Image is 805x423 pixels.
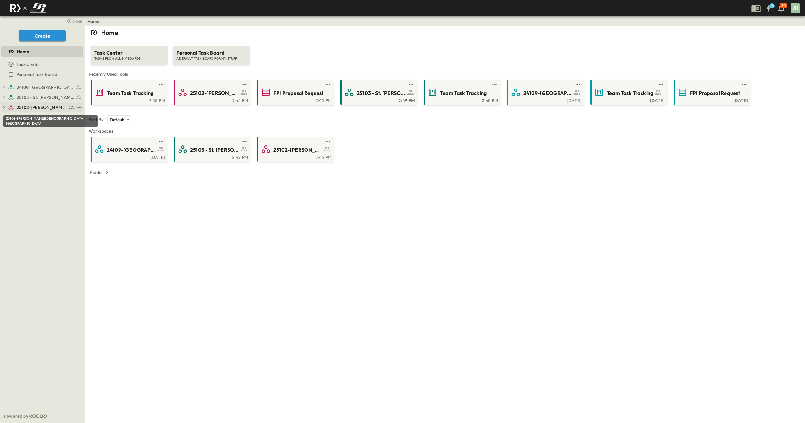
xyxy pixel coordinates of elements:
p: 30 [781,3,786,8]
button: JH [790,3,801,14]
a: 7:45 PM [258,97,332,102]
a: Task Center [1,60,82,69]
span: Task Center [16,61,40,68]
a: Team Task Tracking [92,87,165,97]
span: FPI Proposal Request [690,89,740,97]
span: Team Task Tracking [107,89,153,97]
div: Personal Task Boardtest [1,69,83,79]
span: FPI Proposal Request [273,89,323,97]
div: JH [791,3,800,13]
button: test [574,81,582,89]
a: 7:45 PM [175,97,248,102]
p: Hidden [90,169,104,176]
span: 25103 - St. [PERSON_NAME] Phase 2 [357,89,405,97]
a: 25103 - St. [PERSON_NAME] Phase 2 [342,87,415,97]
span: close [72,18,82,24]
button: test [407,81,415,89]
button: 9 [762,3,775,14]
a: Home [87,18,100,24]
a: Home [1,47,82,56]
button: test [76,104,83,111]
span: TASKS FROM ALL MY BOARDS [94,57,164,61]
span: Team Task Tracking [440,89,487,97]
div: 24109-St. Teresa of Calcutta Parish Halltest [1,82,83,92]
button: test [324,138,332,145]
div: 25102-Christ The Redeemer Anglican Churchtest [1,102,83,112]
button: test [241,138,248,145]
div: 25103 - St. [PERSON_NAME] Phase 2test [1,92,83,102]
button: test [491,81,498,89]
span: Workspaces [89,128,801,134]
a: [DATE] [508,97,582,102]
span: A DEFAULT TASK BOARD FOR MY STUFF [176,57,246,61]
a: 25102-[PERSON_NAME][DEMOGRAPHIC_DATA][GEOGRAPHIC_DATA] [175,87,248,97]
span: 25102-[PERSON_NAME][DEMOGRAPHIC_DATA][GEOGRAPHIC_DATA] [190,89,239,97]
span: 25103 - St. [PERSON_NAME] Phase 2 [190,146,239,154]
a: Team Task Tracking [425,87,498,97]
a: 7:45 PM [258,154,332,159]
a: 7:48 PM [92,97,165,102]
a: 24109-[GEOGRAPHIC_DATA][PERSON_NAME] [508,87,582,97]
span: 25102-[PERSON_NAME][DEMOGRAPHIC_DATA][GEOGRAPHIC_DATA] [273,146,322,154]
a: 25102-[PERSON_NAME][DEMOGRAPHIC_DATA][GEOGRAPHIC_DATA] [258,144,332,154]
span: Recently Used Tools [89,71,801,77]
button: test [157,81,165,89]
a: 25103 - St. [PERSON_NAME] Phase 2 [8,93,82,102]
button: test [324,81,332,89]
a: 24109-St. Teresa of Calcutta Parish Hall [8,83,82,92]
button: test [657,81,665,89]
a: [DATE] [675,97,748,102]
a: Personal Task BoardA DEFAULT TASK BOARD FOR MY STUFF [172,39,250,65]
a: Team Task Tracking [592,87,665,97]
a: FPI Proposal Request [258,87,332,97]
a: 25102-Christ The Redeemer Anglican Church [8,103,74,112]
button: test [157,138,165,145]
a: 2:49 PM [342,97,415,102]
a: 2:49 PM [175,154,248,159]
span: Task Center [94,49,164,57]
img: c8d7d1ed905e502e8f77bf7063faec64e13b34fdb1f2bdd94b0e311fc34f8000.png [8,2,48,15]
span: Personal Task Board [16,71,57,78]
h6: 9 [771,3,773,8]
div: Default [107,115,132,124]
button: Hidden [87,168,113,177]
p: Default [110,117,124,123]
span: Home [17,48,29,55]
a: [DATE] [92,154,165,159]
div: 25102-[PERSON_NAME][DEMOGRAPHIC_DATA][GEOGRAPHIC_DATA] [3,115,98,127]
span: 25103 - St. [PERSON_NAME] Phase 2 [17,94,74,100]
span: 24109-[GEOGRAPHIC_DATA][PERSON_NAME] [107,146,156,154]
button: test [241,81,248,89]
nav: breadcrumbs [87,18,103,24]
button: test [741,81,748,89]
span: Personal Task Board [176,49,246,57]
button: close [63,16,83,25]
span: Team Task Tracking [607,89,653,97]
a: Personal Task Board [1,70,82,79]
p: Home [101,28,118,37]
a: 24109-[GEOGRAPHIC_DATA][PERSON_NAME] [92,144,165,154]
span: 25102-Christ The Redeemer Anglican Church [17,104,67,111]
span: 24109-St. Teresa of Calcutta Parish Hall [17,84,74,90]
a: 25103 - St. [PERSON_NAME] Phase 2 [175,144,248,154]
button: Create [19,30,66,41]
a: FPI Proposal Request [675,87,748,97]
a: 2:48 PM [425,97,498,102]
span: 24109-[GEOGRAPHIC_DATA][PERSON_NAME] [523,89,572,97]
a: [DATE] [592,97,665,102]
a: Task CenterTASKS FROM ALL MY BOARDS [90,39,168,65]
